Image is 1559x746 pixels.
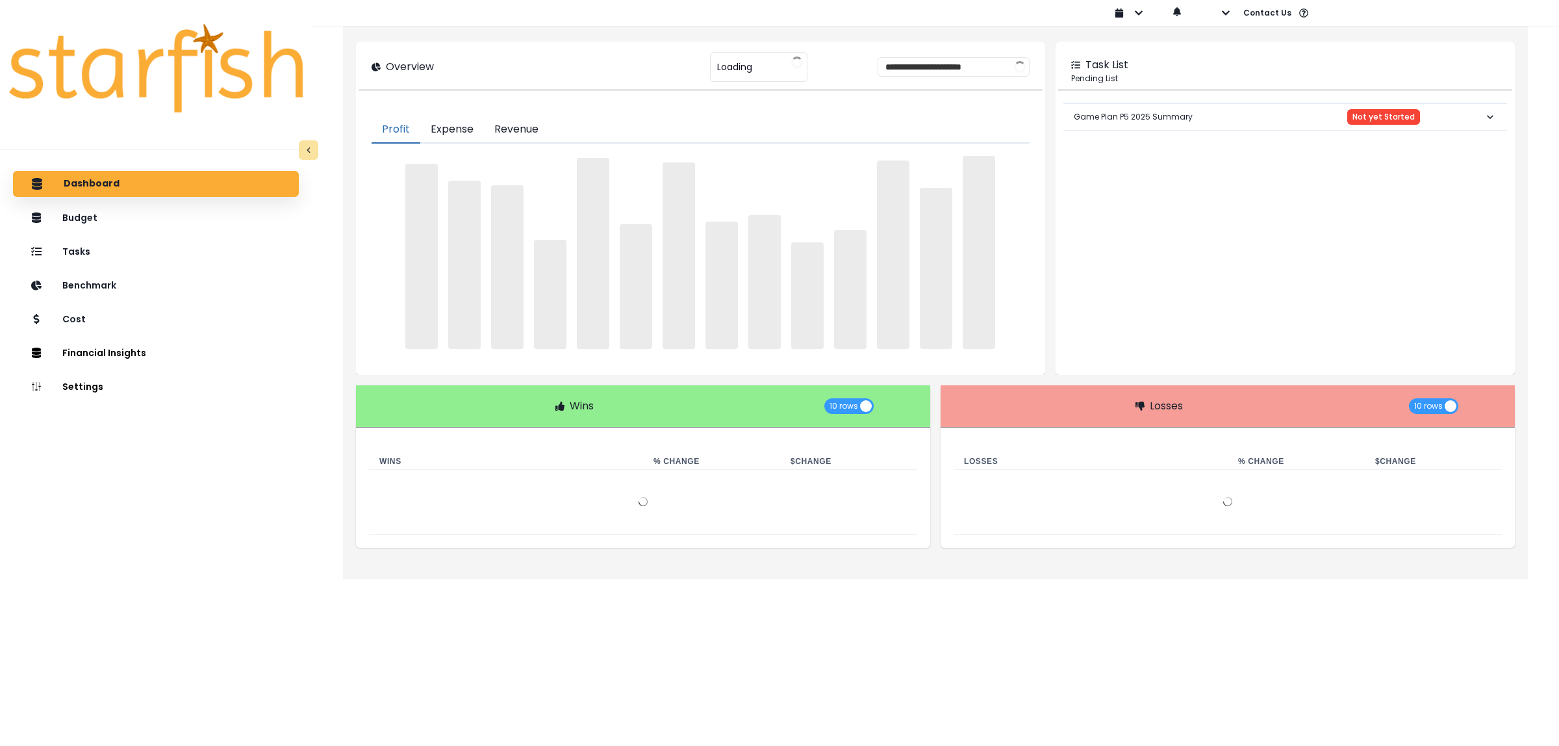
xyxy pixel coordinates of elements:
[1071,73,1499,84] p: Pending List
[13,272,299,298] button: Benchmark
[1414,398,1443,414] span: 10 rows
[1228,454,1365,470] th: % Change
[420,116,484,144] button: Expense
[369,454,643,470] th: Wins
[64,178,120,190] p: Dashboard
[717,53,752,81] span: Loading
[62,314,86,325] p: Cost
[13,238,299,264] button: Tasks
[372,116,420,144] button: Profit
[1063,104,1507,130] button: Game Plan P5 2025 SummaryNot yet Started
[705,222,738,349] span: ‌
[663,162,695,349] span: ‌
[13,171,299,197] button: Dashboard
[963,156,995,349] span: ‌
[1352,112,1415,122] span: Not yet Started
[954,454,1228,470] th: Losses
[62,212,97,224] p: Budget
[1365,454,1502,470] th: $ Change
[570,398,594,414] p: Wins
[405,164,438,349] span: ‌
[830,398,858,414] span: 10 rows
[643,454,780,470] th: % Change
[620,224,652,348] span: ‌
[748,215,781,349] span: ‌
[13,374,299,400] button: Settings
[13,340,299,366] button: Financial Insights
[791,242,824,349] span: ‌
[491,185,524,349] span: ‌
[448,181,481,349] span: ‌
[484,116,549,144] button: Revenue
[62,280,116,291] p: Benchmark
[1085,57,1128,73] p: Task List
[13,205,299,231] button: Budget
[1150,398,1183,414] p: Losses
[834,230,867,349] span: ‌
[386,59,434,75] p: Overview
[920,188,952,349] span: ‌
[13,306,299,332] button: Cost
[62,246,90,257] p: Tasks
[1074,101,1193,133] p: Game Plan P5 2025 Summary
[577,158,609,349] span: ‌
[780,454,917,470] th: $ Change
[877,161,909,349] span: ‌
[534,240,566,349] span: ‌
